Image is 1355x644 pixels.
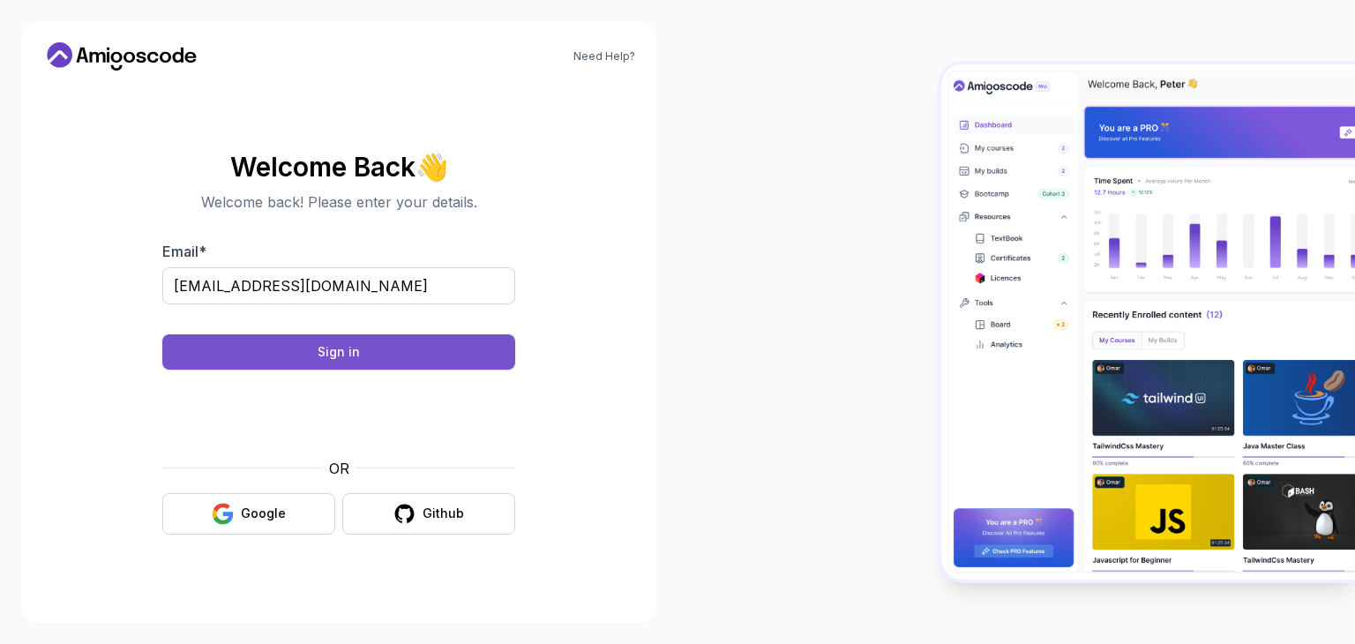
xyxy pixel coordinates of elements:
div: Google [241,505,286,522]
button: Google [162,493,335,535]
a: Need Help? [573,49,635,64]
a: Home link [42,42,201,71]
input: Enter your email [162,267,515,304]
h2: Welcome Back [162,153,515,181]
button: Github [342,493,515,535]
img: Amigoscode Dashboard [941,64,1355,580]
span: 👋 [415,151,449,182]
button: Sign in [162,334,515,370]
p: Welcome back! Please enter your details. [162,191,515,213]
div: Sign in [318,343,360,361]
label: Email * [162,243,206,260]
iframe: Widget containing checkbox for hCaptcha security challenge [206,380,472,447]
p: OR [329,458,349,479]
div: Github [423,505,464,522]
